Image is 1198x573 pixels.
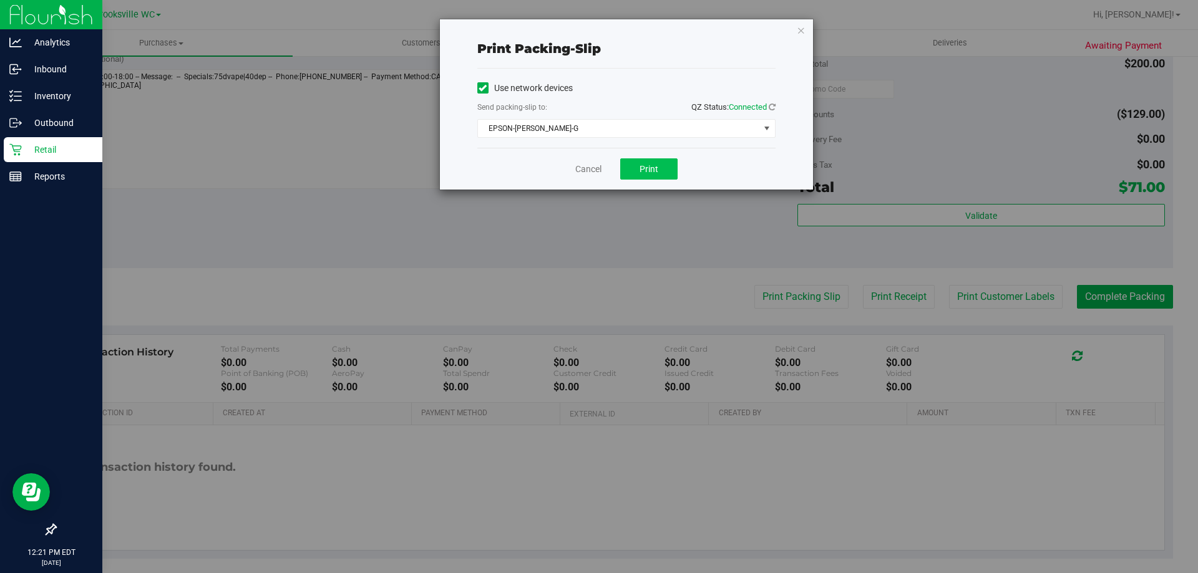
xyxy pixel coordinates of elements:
button: Print [620,158,678,180]
label: Use network devices [477,82,573,95]
p: Retail [22,142,97,157]
span: Print [640,164,658,174]
a: Cancel [575,163,601,176]
inline-svg: Outbound [9,117,22,129]
inline-svg: Reports [9,170,22,183]
span: select [759,120,774,137]
span: Connected [729,102,767,112]
label: Send packing-slip to: [477,102,547,113]
span: Print packing-slip [477,41,601,56]
inline-svg: Analytics [9,36,22,49]
span: QZ Status: [691,102,776,112]
span: EPSON-[PERSON_NAME]-G [478,120,759,137]
inline-svg: Inbound [9,63,22,75]
iframe: Resource center [12,473,50,511]
p: 12:21 PM EDT [6,547,97,558]
p: Inventory [22,89,97,104]
p: Inbound [22,62,97,77]
p: Analytics [22,35,97,50]
p: Reports [22,169,97,184]
inline-svg: Retail [9,143,22,156]
inline-svg: Inventory [9,90,22,102]
p: Outbound [22,115,97,130]
p: [DATE] [6,558,97,567]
